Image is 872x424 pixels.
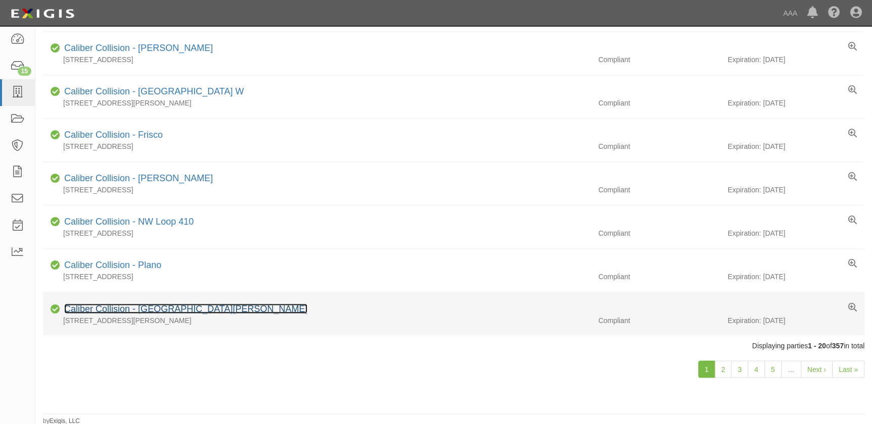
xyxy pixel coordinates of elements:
[727,98,864,108] div: Expiration: [DATE]
[60,259,161,272] div: Caliber Collision - Plano
[848,129,857,139] a: View results summary
[51,262,60,269] i: Compliant
[801,360,833,378] a: Next ›
[64,217,194,227] a: Caliber Collision - NW Loop 410
[832,360,864,378] a: Last »
[848,216,857,226] a: View results summary
[764,360,782,378] a: 5
[43,141,590,151] div: [STREET_ADDRESS]
[727,315,864,325] div: Expiration: [DATE]
[64,130,163,140] a: Caliber Collision - Frisco
[43,98,590,108] div: [STREET_ADDRESS][PERSON_NAME]
[18,67,31,76] div: 15
[64,86,244,96] a: Caliber Collision - [GEOGRAPHIC_DATA] W
[64,173,213,183] a: Caliber Collision - [PERSON_NAME]
[60,42,213,55] div: Caliber Collision - Denton
[43,185,590,195] div: [STREET_ADDRESS]
[64,43,213,53] a: Caliber Collision - [PERSON_NAME]
[590,228,727,238] div: Compliant
[60,216,194,229] div: Caliber Collision - NW Loop 410
[848,85,857,95] a: View results summary
[51,219,60,226] i: Compliant
[590,185,727,195] div: Compliant
[727,228,864,238] div: Expiration: [DATE]
[714,360,731,378] a: 2
[848,172,857,182] a: View results summary
[727,55,864,65] div: Expiration: [DATE]
[727,141,864,151] div: Expiration: [DATE]
[731,360,748,378] a: 3
[43,55,590,65] div: [STREET_ADDRESS]
[43,272,590,282] div: [STREET_ADDRESS]
[43,228,590,238] div: [STREET_ADDRESS]
[590,141,727,151] div: Compliant
[51,132,60,139] i: Compliant
[848,302,857,312] a: View results summary
[51,45,60,52] i: Compliant
[50,417,80,424] a: Exigis, LLC
[808,341,826,349] b: 1 - 20
[698,360,715,378] a: 1
[781,360,801,378] a: …
[590,98,727,108] div: Compliant
[832,341,843,349] b: 357
[748,360,765,378] a: 4
[60,302,307,315] div: Caliber Collision - San Pedro
[64,303,307,313] a: Caliber Collision - [GEOGRAPHIC_DATA][PERSON_NAME]
[727,272,864,282] div: Expiration: [DATE]
[60,85,244,98] div: Caliber Collision - El Paso W
[778,3,802,23] a: AAA
[590,272,727,282] div: Compliant
[848,259,857,269] a: View results summary
[727,185,864,195] div: Expiration: [DATE]
[51,305,60,312] i: Compliant
[43,315,590,325] div: [STREET_ADDRESS][PERSON_NAME]
[848,42,857,52] a: View results summary
[60,172,213,185] div: Caliber Collision - Keller
[35,340,872,350] div: Displaying parties of in total
[60,129,163,142] div: Caliber Collision - Frisco
[828,7,840,19] i: Help Center - Complianz
[51,88,60,95] i: Compliant
[64,260,161,270] a: Caliber Collision - Plano
[590,315,727,325] div: Compliant
[8,5,77,23] img: logo-5460c22ac91f19d4615b14bd174203de0afe785f0fc80cf4dbbc73dc1793850b.png
[590,55,727,65] div: Compliant
[51,175,60,182] i: Compliant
